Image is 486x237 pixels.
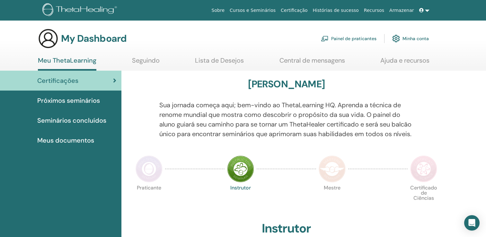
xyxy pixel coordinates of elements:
[38,57,96,71] a: Meu ThetaLearning
[392,31,429,46] a: Minha conta
[37,76,78,85] span: Certificações
[248,78,325,90] h3: [PERSON_NAME]
[227,155,254,182] img: Instructor
[37,96,100,105] span: Próximos seminários
[361,4,387,16] a: Recursos
[310,4,361,16] a: Histórias de sucesso
[38,28,58,49] img: generic-user-icon.jpg
[319,155,346,182] img: Master
[61,33,127,44] h3: My Dashboard
[37,116,106,125] span: Seminários concluídos
[227,185,254,212] p: Instrutor
[410,155,437,182] img: Certificate of Science
[279,57,345,69] a: Central de mensagens
[387,4,416,16] a: Armazenar
[227,4,278,16] a: Cursos e Seminários
[262,221,311,236] h2: Instrutor
[380,57,429,69] a: Ajuda e recursos
[321,31,376,46] a: Painel de praticantes
[209,4,227,16] a: Sobre
[319,185,346,212] p: Mestre
[136,185,163,212] p: Praticante
[37,136,94,145] span: Meus documentos
[278,4,310,16] a: Certificação
[42,3,119,18] img: logo.png
[410,185,437,212] p: Certificado de Ciências
[195,57,244,69] a: Lista de Desejos
[321,36,329,41] img: chalkboard-teacher.svg
[464,215,480,231] div: Open Intercom Messenger
[132,57,160,69] a: Seguindo
[392,33,400,44] img: cog.svg
[136,155,163,182] img: Practitioner
[159,100,413,139] p: Sua jornada começa aqui; bem-vindo ao ThetaLearning HQ. Aprenda a técnica de renome mundial que m...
